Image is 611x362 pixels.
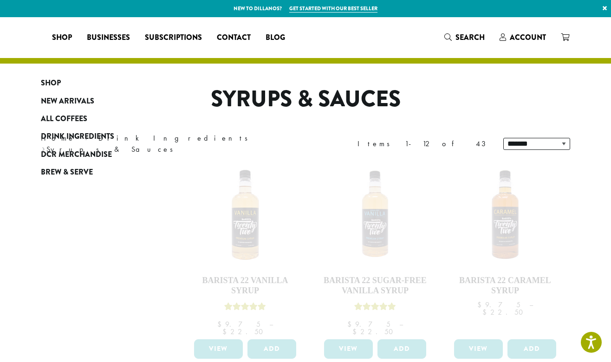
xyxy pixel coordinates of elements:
a: All Coffees [41,110,152,128]
span: Drink Ingredients [41,131,114,142]
span: Search [455,32,485,43]
span: Shop [41,78,61,89]
span: Businesses [87,32,130,44]
a: Shop [45,30,79,45]
span: Blog [266,32,285,44]
div: Items 1-12 of 43 [357,138,489,149]
span: Shop [52,32,72,44]
a: Drink Ingredients [41,128,152,145]
a: New Arrivals [41,92,152,110]
nav: Breadcrumb [41,133,292,155]
a: Brew & Serve [41,163,152,181]
span: All Coffees [41,113,87,125]
a: Drink Ingredients [98,133,254,143]
span: Account [510,32,546,43]
a: Search [437,30,492,45]
span: Contact [217,32,251,44]
span: Brew & Serve [41,167,93,178]
a: Shop [41,74,152,92]
a: Get started with our best seller [289,5,377,13]
a: DCR Merchandise [41,146,152,163]
span: Subscriptions [145,32,202,44]
span: New Arrivals [41,96,94,107]
span: DCR Merchandise [41,149,112,161]
h1: Syrups & Sauces [34,86,577,113]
